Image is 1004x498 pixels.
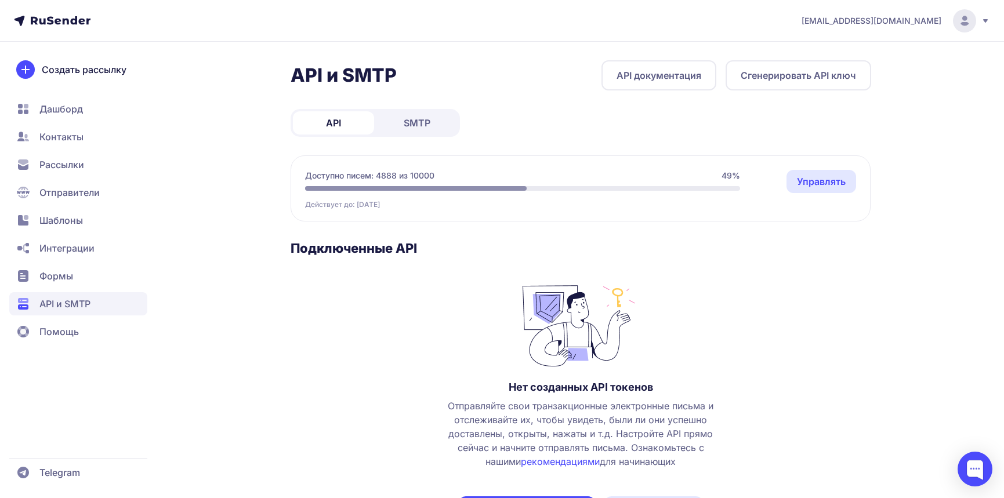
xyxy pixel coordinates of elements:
a: API [293,111,374,135]
span: SMTP [404,116,430,130]
span: Действует до: [DATE] [305,200,380,209]
span: API [326,116,341,130]
span: API и SMTP [39,297,90,311]
a: Telegram [9,461,147,484]
span: Формы [39,269,73,283]
span: Дашборд [39,102,83,116]
button: Сгенерировать API ключ [726,60,871,90]
a: SMTP [376,111,458,135]
span: 49% [722,170,740,181]
img: no_photo [523,279,639,366]
a: API документация [601,60,716,90]
span: [EMAIL_ADDRESS][DOMAIN_NAME] [802,15,941,27]
span: Создать рассылку [42,63,126,77]
h3: Нет созданных API токенов [509,380,653,394]
h3: Подключенные API [291,240,871,256]
span: Отправляйте свои транзакционные электронные письма и отслеживайте их, чтобы увидеть, были ли они ... [437,399,724,468]
span: Telegram [39,466,80,479]
span: Шаблоны [39,213,83,227]
span: Отправители [39,186,100,199]
a: рекомендациями [521,456,600,467]
span: Доступно писем: 4888 из 10000 [305,170,434,181]
span: Помощь [39,325,79,339]
span: Рассылки [39,158,84,172]
span: Интеграции [39,241,95,255]
a: Управлять [786,170,856,193]
span: Контакты [39,130,84,144]
h2: API и SMTP [291,64,397,87]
